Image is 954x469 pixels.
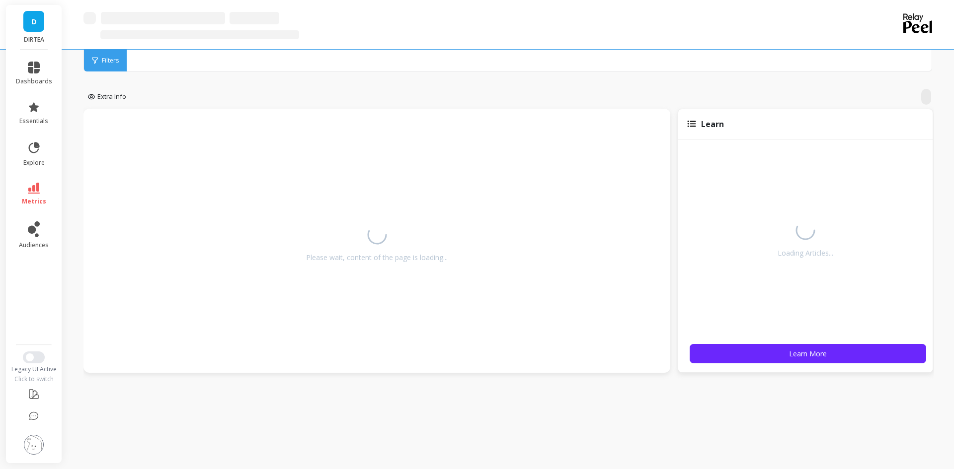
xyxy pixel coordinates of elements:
[306,253,448,263] div: Please wait, content of the page is loading...
[22,198,46,205] span: metrics
[16,77,52,85] span: dashboards
[6,375,62,383] div: Click to switch
[16,36,52,44] p: DIRTEA
[97,92,126,102] span: Extra Info
[31,16,37,27] span: D
[23,159,45,167] span: explore
[102,57,119,65] span: Filters
[6,365,62,373] div: Legacy UI Active
[789,349,827,358] span: Learn More
[19,241,49,249] span: audiences
[778,248,833,258] div: Loading Articles...
[24,435,44,455] img: profile picture
[701,119,724,130] span: Learn
[23,351,45,363] button: Switch to New UI
[19,117,48,125] span: essentials
[690,344,926,363] button: Learn More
